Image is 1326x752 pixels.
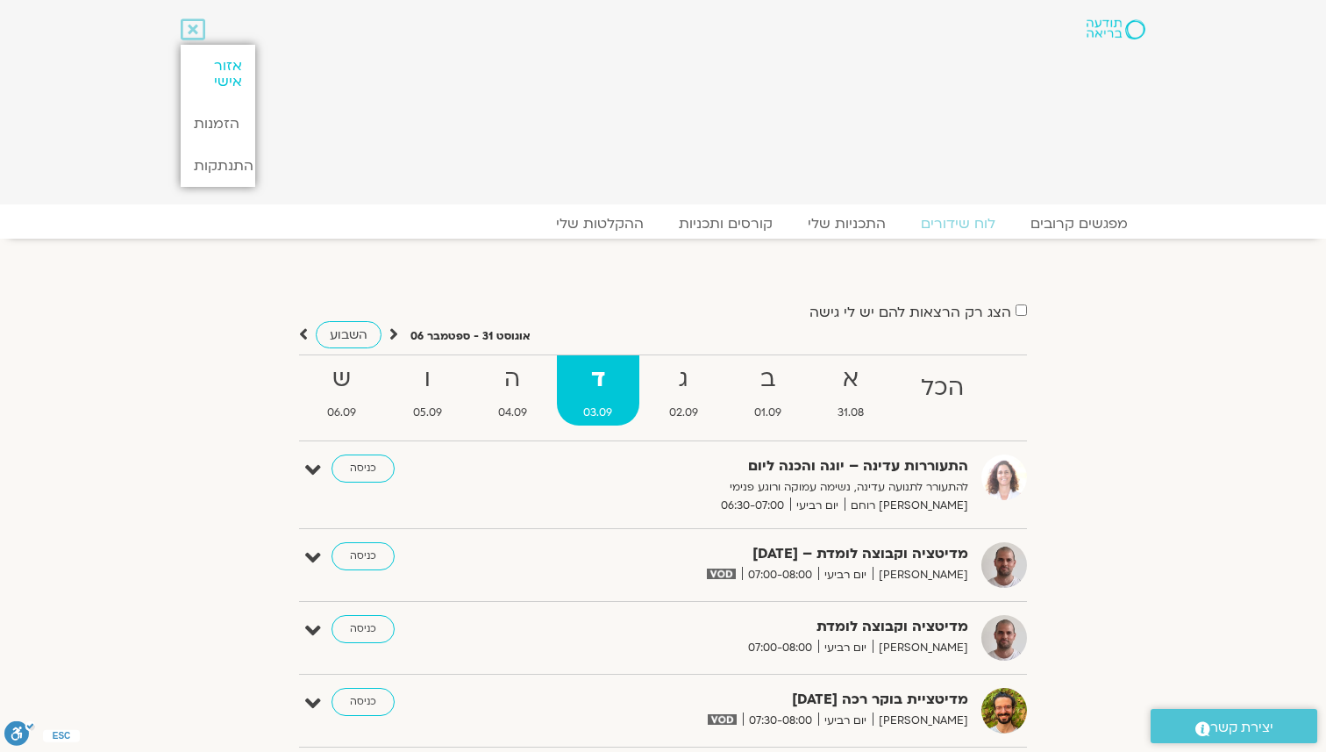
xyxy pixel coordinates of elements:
[557,355,638,426] a: ד03.09
[873,639,968,657] span: [PERSON_NAME]
[661,215,790,233] a: קורסים ותכניות
[1210,716,1273,740] span: יצירת קשר
[330,326,367,343] span: השבוע
[557,360,638,399] strong: ד
[472,360,553,399] strong: ה
[873,566,968,584] span: [PERSON_NAME]
[811,360,890,399] strong: א
[386,360,467,399] strong: ו
[742,566,818,584] span: 07:00-08:00
[643,360,724,399] strong: ג
[331,455,395,483] a: כניסה
[181,215,1145,233] nav: Menu
[643,404,724,422] span: 02.09
[331,688,395,716] a: כניסה
[1151,709,1317,743] a: יצירת קשר
[707,569,736,579] img: vodicon
[811,404,890,422] span: 31.08
[1013,215,1145,233] a: מפגשים קרובים
[728,360,808,399] strong: ב
[538,615,968,639] strong: מדיטציה וקבוצה לומדת
[643,355,724,426] a: ג02.09
[708,714,737,725] img: vodicon
[818,566,873,584] span: יום רביעי
[301,360,382,399] strong: ש
[811,355,890,426] a: א31.08
[790,497,845,515] span: יום רביעי
[845,497,968,515] span: [PERSON_NAME] רוחם
[316,321,381,348] a: השבוע
[818,712,873,730] span: יום רביעי
[386,355,467,426] a: ו05.09
[809,304,1011,320] label: הצג רק הרצאות להם יש לי גישה
[873,712,968,730] span: [PERSON_NAME]
[472,404,553,422] span: 04.09
[410,327,531,346] p: אוגוסט 31 - ספטמבר 06
[386,404,467,422] span: 05.09
[301,404,382,422] span: 06.09
[818,639,873,657] span: יום רביעי
[538,542,968,566] strong: מדיטציה וקבוצה לומדת – [DATE]
[331,615,395,643] a: כניסה
[728,355,808,426] a: ב01.09
[538,215,661,233] a: ההקלטות שלי
[538,688,968,712] strong: מדיטציית בוקר רכה [DATE]
[301,355,382,426] a: ש06.09
[742,639,818,657] span: 07:00-08:00
[181,145,254,187] a: התנתקות
[743,712,818,730] span: 07:30-08:00
[728,404,808,422] span: 01.09
[557,404,638,422] span: 03.09
[895,355,990,426] a: הכל
[895,369,990,408] strong: הכל
[181,103,254,145] a: הזמנות
[790,215,903,233] a: התכניות שלי
[181,45,254,103] a: אזור אישי
[538,478,968,497] p: להתעורר לתנועה עדינה, נשימה עמוקה ורוגע פנימי
[538,455,968,478] strong: התעוררות עדינה – יוגה והכנה ליום
[331,542,395,570] a: כניסה
[903,215,1013,233] a: לוח שידורים
[472,355,553,426] a: ה04.09
[715,497,790,515] span: 06:30-07:00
